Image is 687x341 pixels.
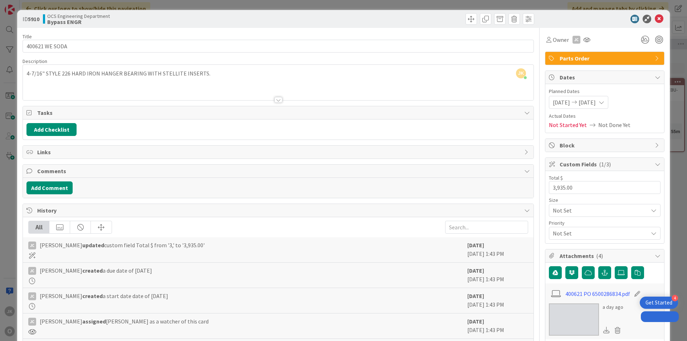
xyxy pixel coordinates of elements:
[467,266,528,284] div: [DATE] 1:43 PM
[26,123,77,136] button: Add Checklist
[645,299,672,306] div: Get Started
[82,242,104,249] b: updated
[598,121,630,129] span: Not Done Yet
[28,242,36,249] div: JC
[23,15,39,23] span: ID
[672,295,678,301] div: 4
[560,252,651,260] span: Attachments
[467,292,528,310] div: [DATE] 1:43 PM
[565,289,630,298] a: 400621 PO 6500286834.pdf
[603,303,623,311] div: a day ago
[603,326,610,335] div: Download
[553,228,644,238] span: Not Set
[40,241,205,249] span: [PERSON_NAME] custom field Total $ from '3,' to '3,935.00'
[26,69,530,78] p: 4-7/16" STYLE 226 HARD IRON HANGER BEARING WITH STELLITE INSERTS.
[549,198,661,203] div: Size
[23,58,47,64] span: Description
[28,318,36,326] div: JC
[26,181,73,194] button: Add Comment
[516,68,526,78] span: JK
[82,267,103,274] b: created
[467,267,484,274] b: [DATE]
[445,221,528,234] input: Search...
[549,220,661,225] div: Priority
[553,98,570,107] span: [DATE]
[37,206,521,215] span: History
[599,161,611,168] span: ( 1/3 )
[82,292,103,299] b: created
[560,141,651,150] span: Block
[560,160,651,169] span: Custom Fields
[82,318,106,325] b: assigned
[29,221,49,233] div: All
[23,33,32,40] label: Title
[467,292,484,299] b: [DATE]
[467,241,528,259] div: [DATE] 1:43 PM
[549,88,661,95] span: Planned Dates
[572,36,580,44] div: JC
[640,297,678,309] div: Open Get Started checklist, remaining modules: 4
[28,292,36,300] div: JC
[47,19,110,25] b: Bypass ENGR
[467,317,528,335] div: [DATE] 1:43 PM
[549,112,661,120] span: Actual Dates
[28,15,39,23] b: 5910
[560,54,651,63] span: Parts Order
[596,252,603,259] span: ( 4 )
[579,98,596,107] span: [DATE]
[37,108,521,117] span: Tasks
[23,40,534,53] input: type card name here...
[47,13,110,19] span: OCS Engineering Department
[467,242,484,249] b: [DATE]
[553,205,644,215] span: Not Set
[40,317,209,326] span: [PERSON_NAME] [PERSON_NAME] as a watcher of this card
[37,148,521,156] span: Links
[37,167,521,175] span: Comments
[40,292,168,300] span: [PERSON_NAME] a start date date of [DATE]
[560,73,651,82] span: Dates
[553,35,569,44] span: Owner
[549,175,563,181] label: Total $
[28,267,36,275] div: JC
[467,318,484,325] b: [DATE]
[549,121,587,129] span: Not Started Yet
[40,266,152,275] span: [PERSON_NAME] a due date of [DATE]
